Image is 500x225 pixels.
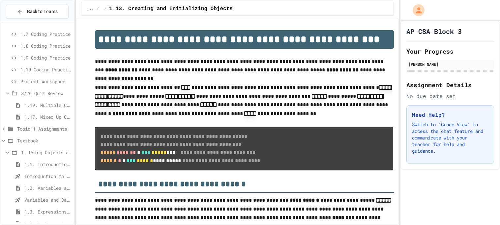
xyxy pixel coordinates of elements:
h2: Assignment Details [406,80,494,89]
span: / [104,6,106,12]
span: 1.9 Coding Practice [20,54,71,61]
button: Back to Teams [6,5,69,19]
span: ... [87,6,94,12]
div: My Account [406,3,426,18]
div: [PERSON_NAME] [408,61,492,67]
span: 8/26 Quiz Review [21,90,71,97]
h2: Your Progress [406,47,494,56]
span: / [97,6,99,12]
h3: Need Help? [412,111,488,119]
span: 1.7 Coding Practice [20,31,71,37]
span: Textbook [17,137,71,144]
span: Topic 1 Assignments [17,125,71,132]
span: 1.19. Multiple Choice Exercises for Unit 1a (1.1-1.6) [24,102,71,109]
span: Variables and Data Types - Quiz [24,196,71,203]
span: 1. Using Objects and Methods [21,149,71,156]
span: 1.2. Variables and Data Types [24,185,71,191]
span: 1.8 Coding Practice [20,42,71,49]
span: 1.13. Creating and Initializing Objects: Constructors [109,5,277,13]
span: 1.3. Expressions and Output [New] [24,208,71,215]
span: 1.17. Mixed Up Code Practice 1.1-1.6 [24,113,71,120]
span: Project Workspace [20,78,71,85]
span: 1.10 Coding Practice [20,66,71,73]
span: 1.1. Introduction to Algorithms, Programming, and Compilers [24,161,71,168]
h1: AP CSA Block 3 [406,27,462,36]
span: Back to Teams [27,8,58,15]
span: Introduction to Algorithms, Programming, and Compilers [24,173,71,180]
p: Switch to "Grade View" to access the chat feature and communicate with your teacher for help and ... [412,121,488,154]
div: No due date set [406,92,494,100]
